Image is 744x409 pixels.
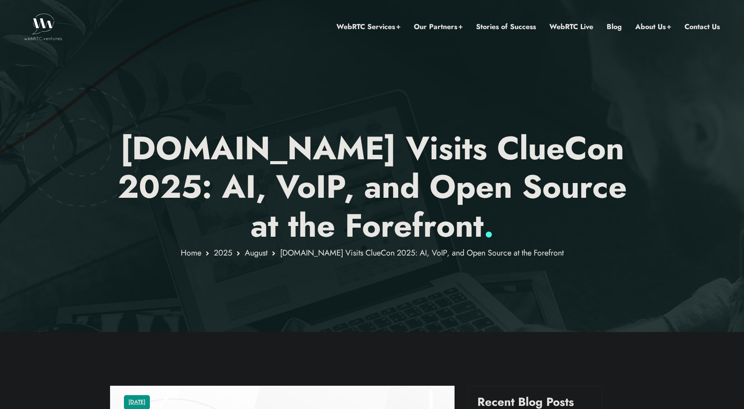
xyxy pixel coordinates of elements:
[484,202,494,249] span: .
[607,21,622,33] a: Blog
[476,21,536,33] a: Stories of Success
[336,21,400,33] a: WebRTC Services
[110,129,634,245] p: [DOMAIN_NAME] Visits ClueCon 2025: AI, VoIP, and Open Source at the Forefront
[684,21,720,33] a: Contact Us
[245,247,268,259] a: August
[181,247,201,259] a: Home
[214,247,232,259] a: 2025
[635,21,671,33] a: About Us
[414,21,463,33] a: Our Partners
[549,21,593,33] a: WebRTC Live
[128,396,145,408] a: [DATE]
[280,247,564,259] span: [DOMAIN_NAME] Visits ClueCon 2025: AI, VoIP, and Open Source at the Forefront
[24,13,62,40] img: WebRTC.ventures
